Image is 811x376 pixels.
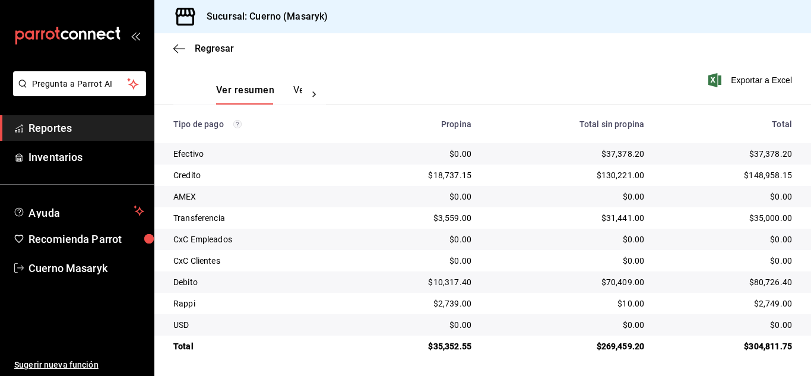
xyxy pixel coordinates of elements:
[663,255,792,267] div: $0.00
[490,255,644,267] div: $0.00
[490,191,644,203] div: $0.00
[32,78,128,90] span: Pregunta a Parrot AI
[663,169,792,181] div: $148,958.15
[293,84,338,105] button: Ver pagos
[173,148,344,160] div: Efectivo
[233,120,242,128] svg: Los pagos realizados con Pay y otras terminales son montos brutos.
[197,10,328,24] h3: Sucursal: Cuerno (Masaryk)
[173,191,344,203] div: AMEX
[173,233,344,245] div: CxC Empleados
[490,298,644,309] div: $10.00
[173,298,344,309] div: Rappi
[363,255,471,267] div: $0.00
[490,148,644,160] div: $37,378.20
[663,119,792,129] div: Total
[363,191,471,203] div: $0.00
[490,319,644,331] div: $0.00
[28,260,144,276] span: Cuerno Masaryk
[490,340,644,352] div: $269,459.20
[173,43,234,54] button: Regresar
[490,119,644,129] div: Total sin propina
[363,119,471,129] div: Propina
[363,319,471,331] div: $0.00
[663,191,792,203] div: $0.00
[28,149,144,165] span: Inventarios
[663,148,792,160] div: $37,378.20
[363,233,471,245] div: $0.00
[711,73,792,87] button: Exportar a Excel
[490,276,644,288] div: $70,409.00
[173,319,344,331] div: USD
[663,319,792,331] div: $0.00
[173,169,344,181] div: Credito
[490,233,644,245] div: $0.00
[363,276,471,288] div: $10,317.40
[663,298,792,309] div: $2,749.00
[363,148,471,160] div: $0.00
[663,233,792,245] div: $0.00
[173,255,344,267] div: CxC Clientes
[28,204,129,218] span: Ayuda
[663,340,792,352] div: $304,811.75
[490,212,644,224] div: $31,441.00
[195,43,234,54] span: Regresar
[173,276,344,288] div: Debito
[28,231,144,247] span: Recomienda Parrot
[663,276,792,288] div: $80,726.40
[216,84,302,105] div: navigation tabs
[173,340,344,352] div: Total
[173,119,344,129] div: Tipo de pago
[28,120,144,136] span: Reportes
[131,31,140,40] button: open_drawer_menu
[173,212,344,224] div: Transferencia
[8,86,146,99] a: Pregunta a Parrot AI
[363,212,471,224] div: $3,559.00
[363,340,471,352] div: $35,352.55
[663,212,792,224] div: $35,000.00
[216,84,274,105] button: Ver resumen
[490,169,644,181] div: $130,221.00
[363,298,471,309] div: $2,739.00
[13,71,146,96] button: Pregunta a Parrot AI
[363,169,471,181] div: $18,737.15
[14,359,144,371] span: Sugerir nueva función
